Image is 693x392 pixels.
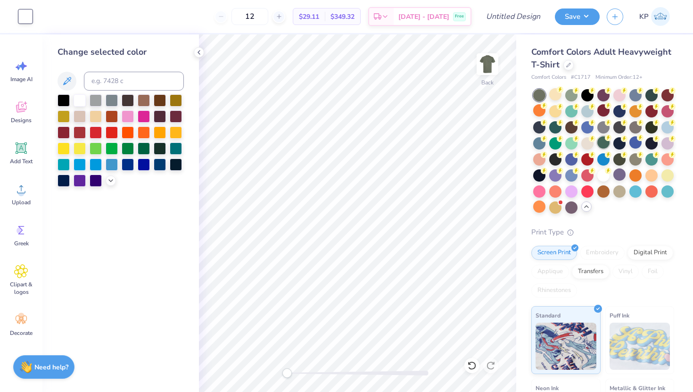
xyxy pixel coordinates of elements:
[478,7,548,26] input: Untitled Design
[531,46,671,70] span: Comfort Colors Adult Heavyweight T-Shirt
[398,12,449,22] span: [DATE] - [DATE]
[610,310,629,320] span: Puff Ink
[12,199,31,206] span: Upload
[651,7,670,26] img: Krisha Patel
[639,11,649,22] span: KP
[299,12,319,22] span: $29.11
[84,72,184,91] input: e.g. 7428 c
[635,7,674,26] a: KP
[531,246,577,260] div: Screen Print
[595,74,643,82] span: Minimum Order: 12 +
[10,329,33,337] span: Decorate
[642,265,664,279] div: Foil
[531,74,566,82] span: Comfort Colors
[10,75,33,83] span: Image AI
[14,240,29,247] span: Greek
[10,158,33,165] span: Add Text
[478,55,497,74] img: Back
[58,46,184,58] div: Change selected color
[455,13,464,20] span: Free
[531,227,674,238] div: Print Type
[555,8,600,25] button: Save
[572,265,610,279] div: Transfers
[612,265,639,279] div: Vinyl
[231,8,268,25] input: – –
[481,78,494,87] div: Back
[580,246,625,260] div: Embroidery
[610,323,670,370] img: Puff Ink
[536,310,561,320] span: Standard
[282,368,292,378] div: Accessibility label
[571,74,591,82] span: # C1717
[6,281,37,296] span: Clipart & logos
[330,12,355,22] span: $349.32
[536,323,596,370] img: Standard
[34,363,68,372] strong: Need help?
[531,265,569,279] div: Applique
[11,117,32,124] span: Designs
[627,246,673,260] div: Digital Print
[531,284,577,298] div: Rhinestones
